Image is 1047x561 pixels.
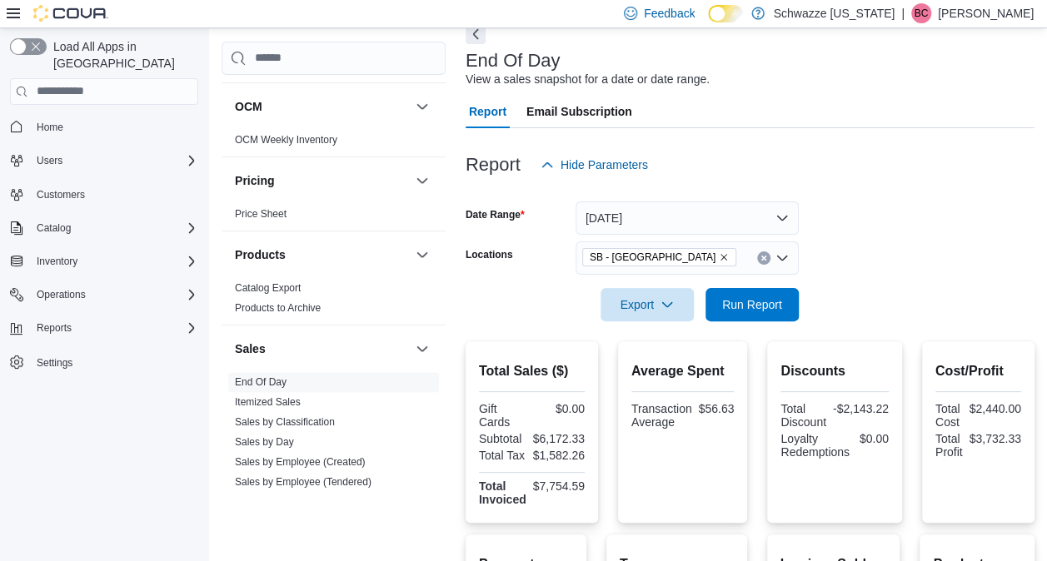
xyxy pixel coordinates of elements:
[479,402,529,429] div: Gift Cards
[30,184,198,205] span: Customers
[969,432,1020,445] div: $3,732.33
[3,283,205,306] button: Operations
[235,495,307,509] span: Sales by Invoice
[30,117,198,137] span: Home
[901,3,905,23] p: |
[235,395,301,409] span: Itemized Sales
[526,95,632,128] span: Email Subscription
[582,248,736,266] span: SB - Federal Heights
[935,432,963,459] div: Total Profit
[33,5,108,22] img: Cova
[235,476,371,488] a: Sales by Employee (Tendered)
[235,416,335,428] a: Sales by Classification
[479,479,526,506] strong: Total Invoiced
[235,301,321,315] span: Products to Archive
[37,321,72,335] span: Reports
[30,251,198,271] span: Inventory
[235,302,321,314] a: Products to Archive
[235,340,266,357] h3: Sales
[235,208,287,220] a: Price Sheet
[708,22,709,23] span: Dark Mode
[235,134,337,146] a: OCM Weekly Inventory
[533,432,585,445] div: $6,172.33
[235,172,274,189] h3: Pricing
[3,350,205,374] button: Settings
[466,155,521,175] h3: Report
[30,318,198,338] span: Reports
[3,216,205,240] button: Catalog
[773,3,895,23] p: Schwazze [US_STATE]
[644,5,695,22] span: Feedback
[30,151,198,171] span: Users
[911,3,931,23] div: Brennan Croy
[412,97,432,117] button: OCM
[775,251,789,265] button: Open list of options
[235,396,301,408] a: Itemized Sales
[37,255,77,268] span: Inventory
[235,340,409,357] button: Sales
[722,296,782,313] span: Run Report
[37,356,72,370] span: Settings
[222,130,446,156] div: OCM
[235,98,262,115] h3: OCM
[479,361,585,381] h2: Total Sales ($)
[3,182,205,206] button: Customers
[611,288,684,321] span: Export
[938,3,1034,23] p: [PERSON_NAME]
[561,156,648,173] span: Hide Parameters
[37,154,62,167] span: Users
[30,251,84,271] button: Inventory
[235,376,287,388] a: End Of Day
[235,435,294,449] span: Sales by Day
[412,339,432,359] button: Sales
[533,449,585,462] div: $1,582.26
[37,288,86,301] span: Operations
[601,288,694,321] button: Export
[30,353,79,373] a: Settings
[30,218,77,238] button: Catalog
[3,149,205,172] button: Users
[30,185,92,205] a: Customers
[412,245,432,265] button: Products
[856,432,889,445] div: $0.00
[235,475,371,489] span: Sales by Employee (Tendered)
[37,221,71,235] span: Catalog
[757,251,770,265] button: Clear input
[235,246,286,263] h3: Products
[235,282,301,294] a: Catalog Export
[780,432,850,459] div: Loyalty Redemptions
[915,3,929,23] span: BC
[533,479,585,493] div: $7,754.59
[631,361,734,381] h2: Average Spent
[466,51,561,71] h3: End Of Day
[235,436,294,448] a: Sales by Day
[37,121,63,134] span: Home
[235,133,337,146] span: OCM Weekly Inventory
[969,402,1020,415] div: $2,440.00
[780,361,888,381] h2: Discounts
[235,415,335,429] span: Sales by Classification
[30,117,70,137] a: Home
[30,151,69,171] button: Users
[469,95,506,128] span: Report
[935,402,963,429] div: Total Cost
[466,248,513,261] label: Locations
[3,250,205,273] button: Inventory
[780,402,825,429] div: Total Discount
[534,148,655,181] button: Hide Parameters
[235,455,366,469] span: Sales by Employee (Created)
[37,188,85,201] span: Customers
[708,5,743,22] input: Dark Mode
[222,204,446,231] div: Pricing
[30,318,78,338] button: Reports
[466,24,486,44] button: Next
[235,246,409,263] button: Products
[235,375,287,389] span: End Of Day
[30,351,198,372] span: Settings
[590,249,715,266] span: SB - [GEOGRAPHIC_DATA]
[705,288,799,321] button: Run Report
[3,115,205,139] button: Home
[935,361,1021,381] h2: Cost/Profit
[235,281,301,295] span: Catalog Export
[235,172,409,189] button: Pricing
